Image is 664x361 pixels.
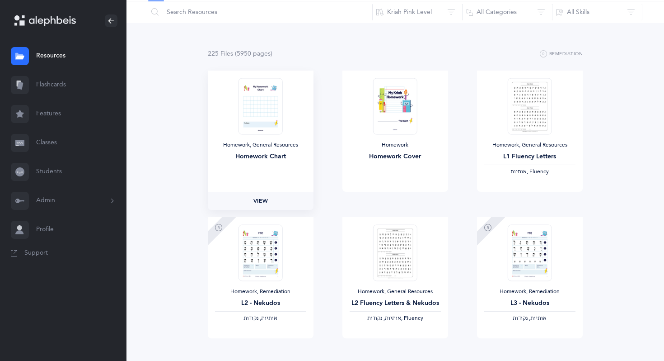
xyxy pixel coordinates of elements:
img: RemediationHomework-L3-Nekudos-K_EN_thumbnail_1724337474.png [508,224,552,281]
button: All Skills [552,1,642,23]
img: FluencyProgram-SpeedReading-L2_thumbnail_1736302935.png [373,224,417,281]
div: L1 Fluency Letters [484,152,575,161]
span: ‫אותיות, נקודות‬ [367,315,401,321]
img: RemediationHomework-L2-Nekudos-K_EN_thumbnail_1724296785.png [238,224,283,281]
div: Homework [350,142,441,149]
button: Remediation [540,49,583,60]
div: Homework, General Resources [215,142,306,149]
span: 225 File [208,50,233,57]
span: ‫אותיות‬ [510,168,527,175]
img: FluencyProgram-SpeedReading-L1_thumbnail_1736302830.png [508,78,552,134]
div: Homework Chart [215,152,306,161]
div: L3 - Nekudos [484,299,575,308]
iframe: Drift Widget Chat Controller [619,316,653,350]
span: s [268,50,271,57]
span: View [253,197,268,205]
a: View [208,192,313,210]
span: Support [24,249,48,258]
span: (5950 page ) [235,50,272,57]
div: Homework, Remediation [215,288,306,295]
div: , Fluency [350,315,441,322]
div: Homework, Remediation [484,288,575,295]
img: Homework-Cover-EN_thumbnail_1597602968.png [373,78,417,134]
img: My_Homework_Chart_1_thumbnail_1716209946.png [238,78,283,134]
div: Homework, General Resources [484,142,575,149]
div: L2 - Nekudos [215,299,306,308]
span: s [230,50,233,57]
button: All Categories [462,1,552,23]
input: Search Resources [148,1,373,23]
span: ‫אותיות, נקודות‬ [243,315,277,321]
div: , Fluency [484,168,575,176]
button: Kriah Pink Level [372,1,463,23]
span: ‫אותיות, נקודות‬ [513,315,547,321]
div: L2 Fluency Letters & Nekudos [350,299,441,308]
div: Homework Cover [350,152,441,161]
div: Homework, General Resources [350,288,441,295]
